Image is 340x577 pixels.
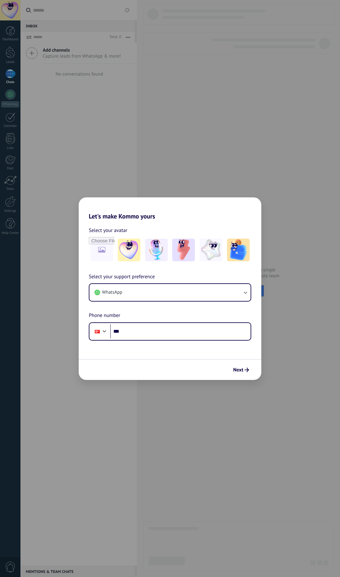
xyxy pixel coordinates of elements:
img: -4.jpeg [200,239,222,261]
img: -3.jpeg [172,239,195,261]
span: Select your support preference [89,273,155,281]
h2: Let's make Kommo yours [79,197,261,220]
img: -5.jpeg [227,239,250,261]
div: Turkey: + 90 [91,325,103,338]
span: Phone number [89,312,120,320]
span: Next [233,368,243,372]
button: WhatsApp [89,284,251,301]
img: -1.jpeg [118,239,140,261]
span: WhatsApp [102,289,122,296]
img: -2.jpeg [145,239,168,261]
span: Select your avatar [89,226,127,235]
button: Next [230,365,252,375]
